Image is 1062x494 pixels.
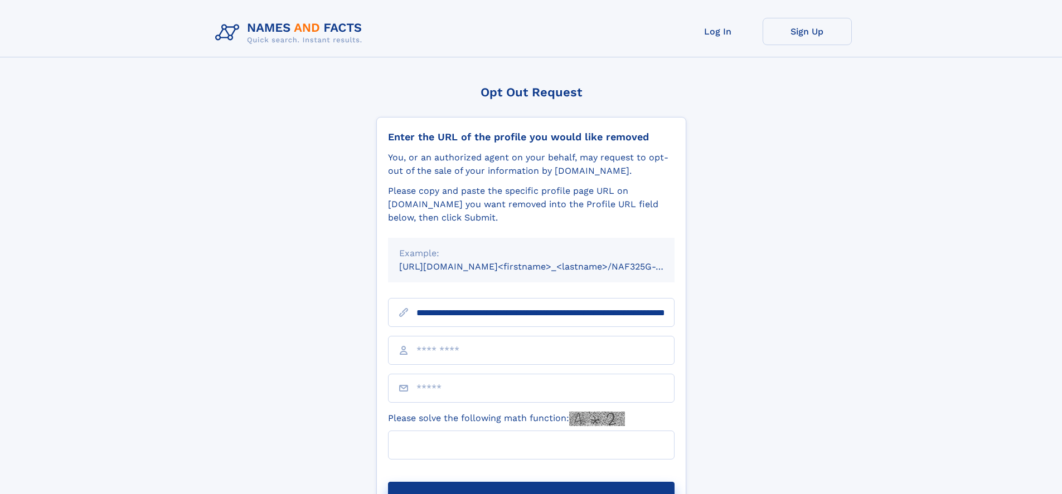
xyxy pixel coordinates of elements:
[763,18,852,45] a: Sign Up
[673,18,763,45] a: Log In
[399,247,663,260] div: Example:
[388,184,675,224] div: Please copy and paste the specific profile page URL on [DOMAIN_NAME] you want removed into the Pr...
[388,412,625,426] label: Please solve the following math function:
[211,18,371,48] img: Logo Names and Facts
[388,151,675,178] div: You, or an authorized agent on your behalf, may request to opt-out of the sale of your informatio...
[399,261,696,272] small: [URL][DOMAIN_NAME]<firstname>_<lastname>/NAF325G-xxxxxxxx
[376,85,686,99] div: Opt Out Request
[388,131,675,143] div: Enter the URL of the profile you would like removed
